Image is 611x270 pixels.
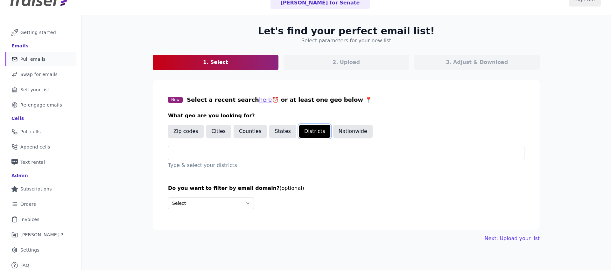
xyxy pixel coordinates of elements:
[5,67,76,81] a: Swap for emails
[168,162,524,169] p: Type & select your districts
[5,98,76,112] a: Re-engage emails
[5,197,76,211] a: Orders
[333,125,373,138] button: Nationwide
[11,172,28,179] div: Admin
[20,71,58,78] span: Swap for emails
[20,262,29,268] span: FAQ
[5,228,76,242] a: [PERSON_NAME] Performance
[279,185,304,191] span: (optional)
[168,97,183,103] span: New
[20,186,52,192] span: Subscriptions
[485,235,540,242] button: Next: Upload your list
[20,247,39,253] span: Settings
[203,59,228,66] p: 1. Select
[5,155,76,169] a: Text rental
[20,144,50,150] span: Append cells
[168,185,279,191] span: Do you want to filter by email domain?
[5,212,76,226] a: Invoices
[5,25,76,39] a: Getting started
[153,55,278,70] a: 1. Select
[258,25,434,37] h2: Let's find your perfect email list!
[20,102,62,108] span: Re-engage emails
[446,59,508,66] p: 3. Adjust & Download
[234,125,267,138] button: Counties
[269,125,296,138] button: States
[20,128,41,135] span: Pull cells
[20,87,49,93] span: Sell your list
[11,43,29,49] div: Emails
[5,140,76,154] a: Append cells
[187,96,372,103] span: Select a recent search ⏰ or at least one geo below 📍
[259,95,272,104] button: here
[20,56,46,62] span: Pull emails
[20,159,45,165] span: Text rental
[5,52,76,66] a: Pull emails
[168,125,204,138] button: Zip codes
[20,232,68,238] span: [PERSON_NAME] Performance
[333,59,360,66] p: 2. Upload
[5,182,76,196] a: Subscriptions
[5,243,76,257] a: Settings
[20,201,36,207] span: Orders
[20,29,56,36] span: Getting started
[168,112,524,120] h3: What geo are you looking for?
[5,125,76,139] a: Pull cells
[301,37,391,45] h4: Select parameters for your new list
[11,115,24,121] div: Cells
[299,125,331,138] button: Districts
[5,83,76,97] a: Sell your list
[20,216,39,223] span: Invoices
[206,125,231,138] button: Cities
